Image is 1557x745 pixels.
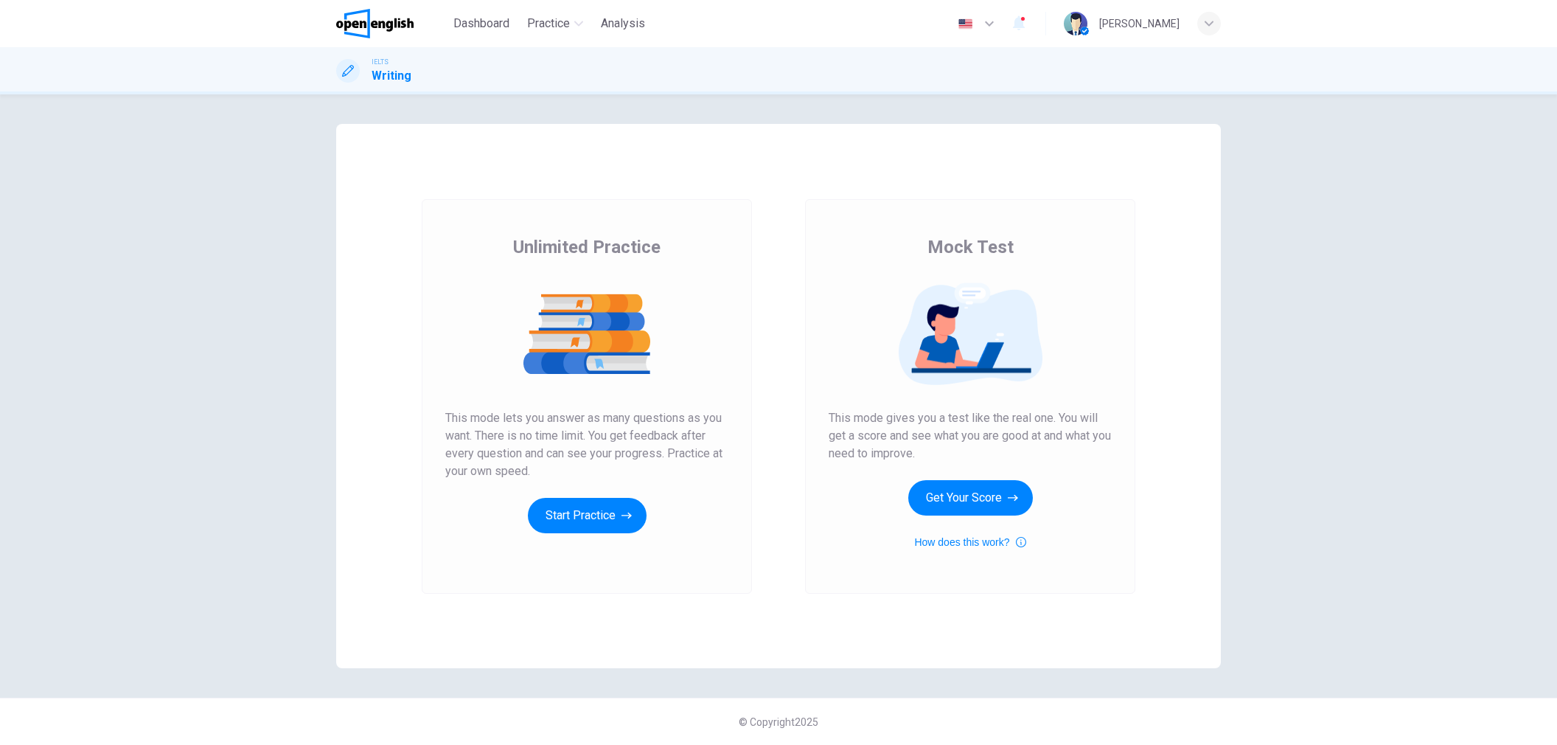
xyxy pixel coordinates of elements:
span: This mode gives you a test like the real one. You will get a score and see what you are good at a... [829,409,1112,462]
button: Dashboard [447,10,515,37]
a: OpenEnglish logo [336,9,447,38]
button: Get Your Score [908,480,1033,516]
span: © Copyright 2025 [739,716,818,728]
button: Practice [521,10,589,37]
img: Profile picture [1064,12,1087,35]
span: Analysis [601,15,645,32]
button: How does this work? [914,533,1025,551]
span: Dashboard [453,15,509,32]
button: Start Practice [528,498,647,533]
span: This mode lets you answer as many questions as you want. There is no time limit. You get feedback... [445,409,728,480]
h1: Writing [372,67,411,85]
span: Unlimited Practice [513,235,661,259]
span: Practice [527,15,570,32]
img: en [956,18,975,30]
div: [PERSON_NAME] [1099,15,1180,32]
span: Mock Test [927,235,1014,259]
span: IELTS [372,57,389,67]
img: OpenEnglish logo [336,9,414,38]
button: Analysis [595,10,651,37]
